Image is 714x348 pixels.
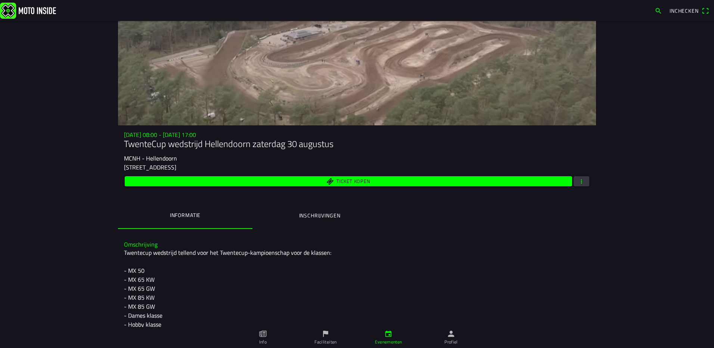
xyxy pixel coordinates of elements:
ion-icon: person [447,330,455,338]
ion-icon: flag [322,330,330,338]
ion-label: Inschrijvingen [299,211,341,220]
ion-text: MCNH - Hellendoorn [124,154,177,163]
h3: Omschrijving [124,241,590,248]
ion-label: Informatie [170,211,201,219]
span: Inchecken [670,7,699,15]
ion-label: Faciliteiten [314,339,336,345]
h3: [DATE] 08:00 - [DATE] 17:00 [124,131,590,138]
ion-text: [STREET_ADDRESS] [124,163,176,172]
a: Incheckenqr scanner [666,4,713,17]
a: search [651,4,666,17]
ion-icon: calendar [384,330,392,338]
span: Ticket kopen [336,179,370,184]
ion-icon: paper [259,330,267,338]
ion-label: Evenementen [375,339,402,345]
ion-label: Info [259,339,267,345]
ion-label: Profiel [444,339,458,345]
h1: TwenteCup wedstrijd Hellendoorn zaterdag 30 augustus [124,138,590,149]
